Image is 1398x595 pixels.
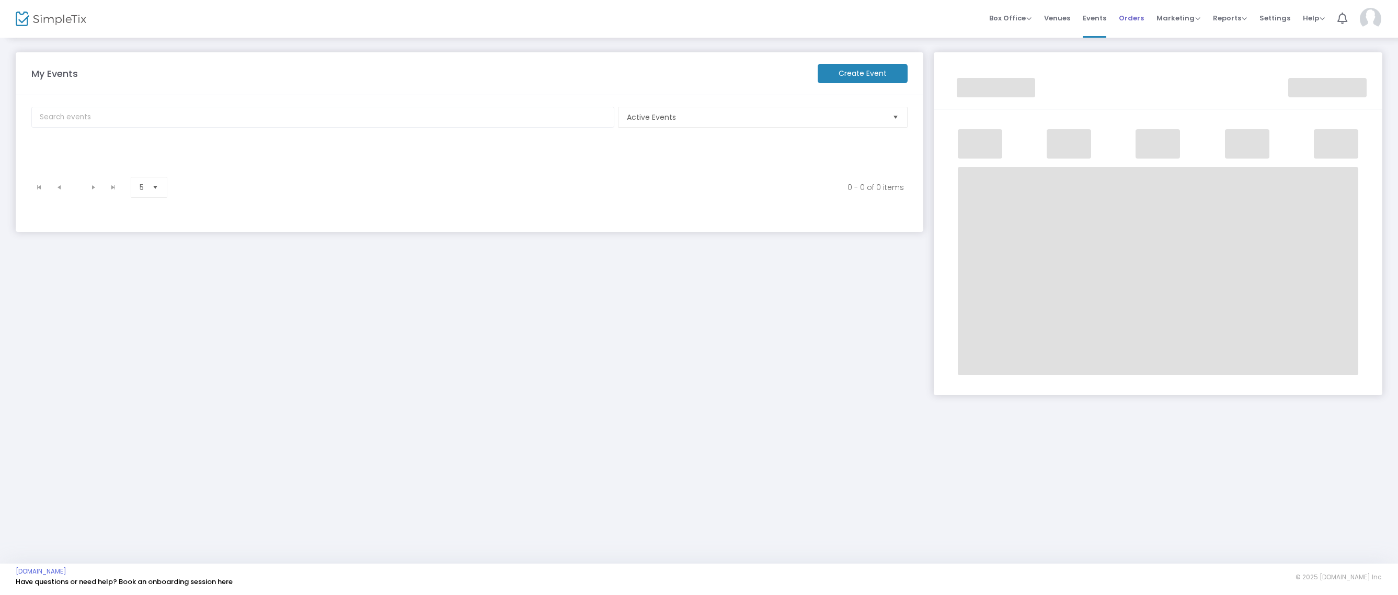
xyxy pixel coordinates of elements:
span: Reports [1213,13,1247,23]
span: 5 [140,182,144,193]
m-button: Create Event [818,64,908,83]
span: Active Events [627,112,884,122]
span: Help [1303,13,1325,23]
a: [DOMAIN_NAME] [16,567,66,576]
span: Box Office [989,13,1032,23]
kendo-pager-info: 0 - 0 of 0 items [186,182,904,193]
span: © 2025 [DOMAIN_NAME] Inc. [1296,573,1382,581]
span: Events [1083,5,1106,31]
button: Select [148,177,163,197]
span: Venues [1044,5,1070,31]
input: Search events [31,107,614,128]
span: Marketing [1156,13,1200,23]
span: Settings [1259,5,1290,31]
a: Have questions or need help? Book an onboarding session here [16,577,233,587]
span: Orders [1119,5,1144,31]
button: Select [888,107,903,127]
div: Data table [25,146,915,172]
m-panel-title: My Events [26,66,812,81]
